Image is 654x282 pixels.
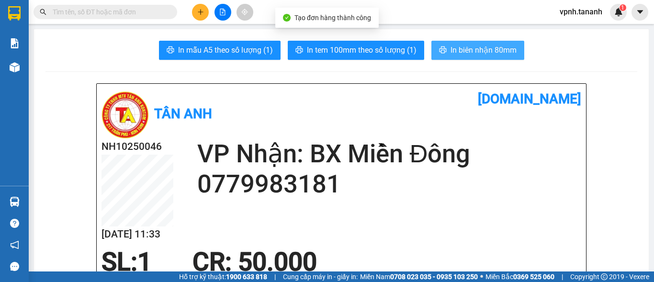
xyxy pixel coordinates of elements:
[159,41,281,60] button: printerIn mẫu A5 theo số lượng (1)
[8,6,21,21] img: logo-vxr
[179,271,267,282] span: Hỗ trợ kỹ thuật:
[295,46,303,55] span: printer
[53,7,166,17] input: Tìm tên, số ĐT hoặc mã đơn
[451,44,517,56] span: In biên nhận 80mm
[485,271,554,282] span: Miền Bắc
[562,271,563,282] span: |
[478,91,581,107] b: [DOMAIN_NAME]
[283,271,358,282] span: Cung cấp máy in - giấy in:
[480,275,483,279] span: ⚪️
[10,38,20,48] img: solution-icon
[621,4,624,11] span: 1
[101,139,173,155] h2: NH10250046
[101,91,149,139] img: logo.jpg
[192,4,209,21] button: plus
[237,4,253,21] button: aim
[283,14,291,22] span: check-circle
[552,6,610,18] span: vpnh.tananh
[214,4,231,21] button: file-add
[226,273,267,281] strong: 1900 633 818
[307,44,417,56] span: In tem 100mm theo số lượng (1)
[513,273,554,281] strong: 0369 525 060
[40,9,46,15] span: search
[154,106,212,122] b: Tân Anh
[620,4,626,11] sup: 1
[178,44,273,56] span: In mẫu A5 theo số lượng (1)
[390,273,478,281] strong: 0708 023 035 - 0935 103 250
[197,9,204,15] span: plus
[636,8,644,16] span: caret-down
[219,9,226,15] span: file-add
[167,46,174,55] span: printer
[197,169,581,199] h2: 0779983181
[10,240,19,249] span: notification
[274,271,276,282] span: |
[197,139,581,169] h2: VP Nhận: BX Miền Đông
[241,9,248,15] span: aim
[101,247,137,277] span: SL:
[601,273,608,280] span: copyright
[631,4,648,21] button: caret-down
[10,197,20,207] img: warehouse-icon
[360,271,478,282] span: Miền Nam
[137,247,152,277] span: 1
[294,14,371,22] span: Tạo đơn hàng thành công
[431,41,524,60] button: printerIn biên nhận 80mm
[192,247,317,277] span: CR : 50.000
[10,62,20,72] img: warehouse-icon
[101,226,173,242] h2: [DATE] 11:33
[288,41,424,60] button: printerIn tem 100mm theo số lượng (1)
[10,262,19,271] span: message
[439,46,447,55] span: printer
[10,219,19,228] span: question-circle
[614,8,623,16] img: icon-new-feature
